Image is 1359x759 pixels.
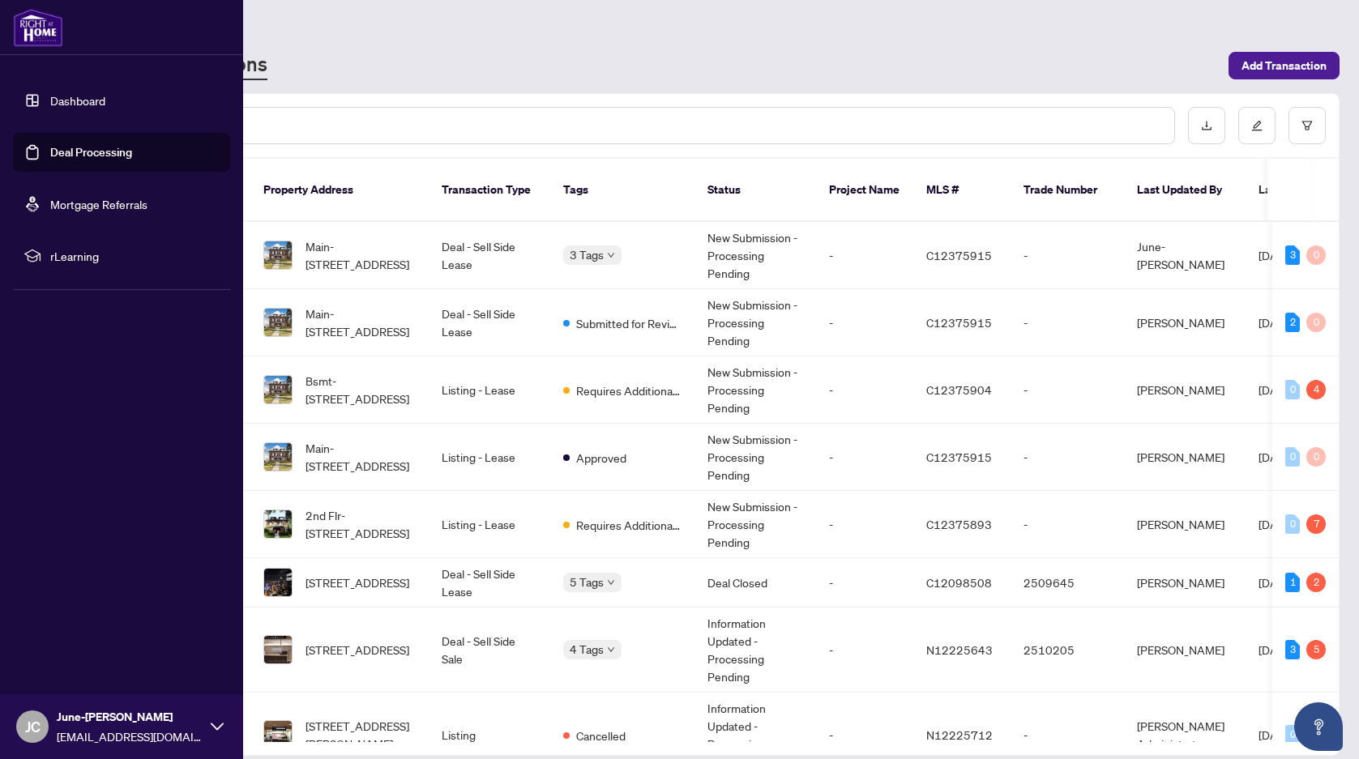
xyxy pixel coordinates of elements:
[926,315,992,330] span: C12375915
[1251,120,1263,131] span: edit
[264,569,292,596] img: thumbnail-img
[57,708,203,726] span: June-[PERSON_NAME]
[306,305,416,340] span: Main-[STREET_ADDRESS]
[1285,514,1300,534] div: 0
[1259,517,1294,531] span: [DATE]
[570,245,604,264] span: 3 Tags
[1011,289,1124,356] td: -
[1011,159,1124,222] th: Trade Number
[550,159,694,222] th: Tags
[694,491,816,558] td: New Submission - Processing Pending
[816,424,913,491] td: -
[1285,313,1300,332] div: 2
[264,376,292,403] img: thumbnail-img
[57,727,203,745] span: [EMAIL_ADDRESS][DOMAIN_NAME]
[1011,558,1124,608] td: 2509645
[50,145,132,160] a: Deal Processing
[264,309,292,336] img: thumbnail-img
[1124,491,1246,558] td: [PERSON_NAME]
[1011,491,1124,558] td: -
[1259,450,1294,464] span: [DATE]
[306,506,416,542] span: 2nd Flr-[STREET_ADDRESS]
[1259,575,1294,590] span: [DATE]
[694,608,816,693] td: Information Updated - Processing Pending
[1011,222,1124,289] td: -
[1285,725,1300,744] div: 0
[1011,424,1124,491] td: -
[429,491,550,558] td: Listing - Lease
[570,640,604,659] span: 4 Tags
[607,578,615,586] span: down
[694,356,816,424] td: New Submission - Processing Pending
[264,510,292,538] img: thumbnail-img
[1306,380,1326,399] div: 4
[926,575,992,590] span: C12098508
[816,356,913,424] td: -
[1259,727,1294,742] span: [DATE]
[50,93,105,108] a: Dashboard
[816,608,913,693] td: -
[1285,573,1300,592] div: 1
[576,382,682,399] span: Requires Additional Docs
[1124,424,1246,491] td: [PERSON_NAME]
[1285,245,1300,265] div: 3
[1294,702,1343,751] button: Open asap
[607,251,615,259] span: down
[816,222,913,289] td: -
[1306,245,1326,265] div: 0
[1285,640,1300,659] div: 3
[264,636,292,663] img: thumbnail-img
[429,222,550,289] td: Deal - Sell Side Lease
[816,491,913,558] td: -
[1288,107,1326,144] button: filter
[576,516,682,534] span: Requires Additional Docs
[570,573,604,591] span: 5 Tags
[1301,120,1313,131] span: filter
[694,159,816,222] th: Status
[816,558,913,608] td: -
[429,424,550,491] td: Listing - Lease
[429,608,550,693] td: Deal - Sell Side Sale
[1124,159,1246,222] th: Last Updated By
[816,159,913,222] th: Project Name
[1011,356,1124,424] td: -
[1124,289,1246,356] td: [PERSON_NAME]
[1306,640,1326,659] div: 5
[926,727,993,742] span: N12225712
[306,237,416,273] span: Main-[STREET_ADDRESS]
[1011,608,1124,693] td: 2510205
[926,642,993,657] span: N12225643
[694,558,816,608] td: Deal Closed
[926,382,992,397] span: C12375904
[50,197,147,211] a: Mortgage Referrals
[1285,380,1300,399] div: 0
[264,241,292,269] img: thumbnail-img
[576,314,682,332] span: Submitted for Review
[926,450,992,464] span: C12375915
[926,517,992,531] span: C12375893
[429,558,550,608] td: Deal - Sell Side Lease
[576,449,626,467] span: Approved
[1259,248,1294,262] span: [DATE]
[250,159,429,222] th: Property Address
[1241,53,1327,79] span: Add Transaction
[694,222,816,289] td: New Submission - Processing Pending
[1124,608,1246,693] td: [PERSON_NAME]
[1306,573,1326,592] div: 2
[429,159,550,222] th: Transaction Type
[429,289,550,356] td: Deal - Sell Side Lease
[1259,642,1294,657] span: [DATE]
[306,372,416,407] span: Bsmt-[STREET_ADDRESS]
[25,715,41,738] span: JC
[1259,382,1294,397] span: [DATE]
[1306,447,1326,467] div: 0
[264,443,292,471] img: thumbnail-img
[1124,222,1246,289] td: June-[PERSON_NAME]
[913,159,1011,222] th: MLS #
[1285,447,1300,467] div: 0
[306,574,409,591] span: [STREET_ADDRESS]
[1201,120,1212,131] span: download
[1306,514,1326,534] div: 7
[306,717,416,753] span: [STREET_ADDRESS][PERSON_NAME]
[1259,181,1357,198] span: Last Modified Date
